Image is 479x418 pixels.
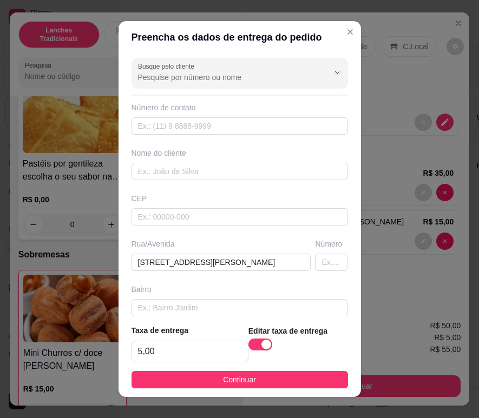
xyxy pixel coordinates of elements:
[132,326,189,335] strong: Taxa de entrega
[342,23,359,41] button: Close
[132,163,348,180] input: Ex.: João da Silva
[132,193,348,204] div: CEP
[132,102,348,113] div: Número de contato
[315,238,347,249] div: Número
[132,148,348,158] div: Nome do cliente
[132,208,348,225] input: Ex.: 00000-000
[315,254,347,271] input: Ex.: 44
[119,21,361,54] header: Preencha os dados de entrega do pedido
[132,371,348,388] button: Continuar
[138,62,198,71] label: Busque pelo cliente
[248,327,327,335] strong: Editar taxa de entrega
[223,374,256,386] span: Continuar
[329,64,346,81] button: Show suggestions
[132,284,348,295] div: Bairro
[132,117,348,135] input: Ex.: (11) 9 8888-9999
[132,254,311,271] input: Ex.: Rua Oscar Freire
[138,72,311,83] input: Busque pelo cliente
[132,238,311,249] div: Rua/Avenida
[132,299,348,316] input: Ex.: Bairro Jardim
